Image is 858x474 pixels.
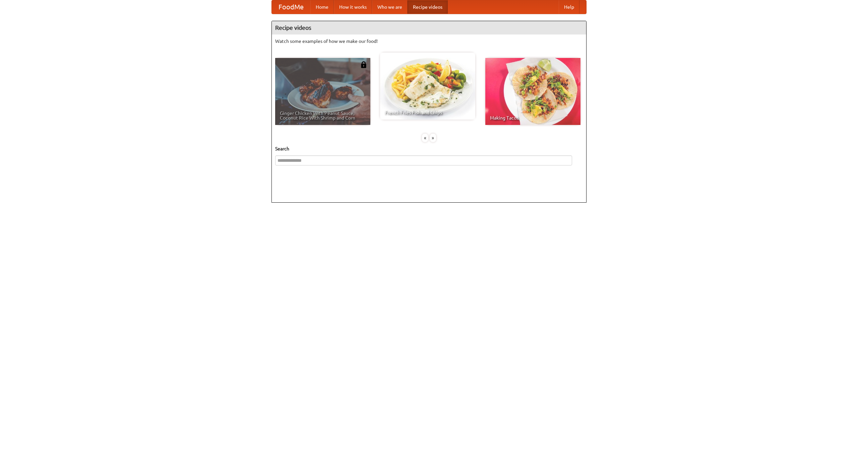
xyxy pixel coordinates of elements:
img: 483408.png [360,61,367,68]
p: Watch some examples of how we make our food! [275,38,583,45]
span: French Fries Fish and Chips [385,110,471,115]
a: Who we are [372,0,408,14]
a: French Fries Fish and Chips [380,53,475,120]
span: Making Tacos [490,116,576,120]
a: Help [559,0,579,14]
h5: Search [275,145,583,152]
a: Home [310,0,334,14]
a: FoodMe [272,0,310,14]
a: How it works [334,0,372,14]
h4: Recipe videos [272,21,586,35]
a: Making Tacos [485,58,580,125]
a: Recipe videos [408,0,448,14]
div: « [422,134,428,142]
div: » [430,134,436,142]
